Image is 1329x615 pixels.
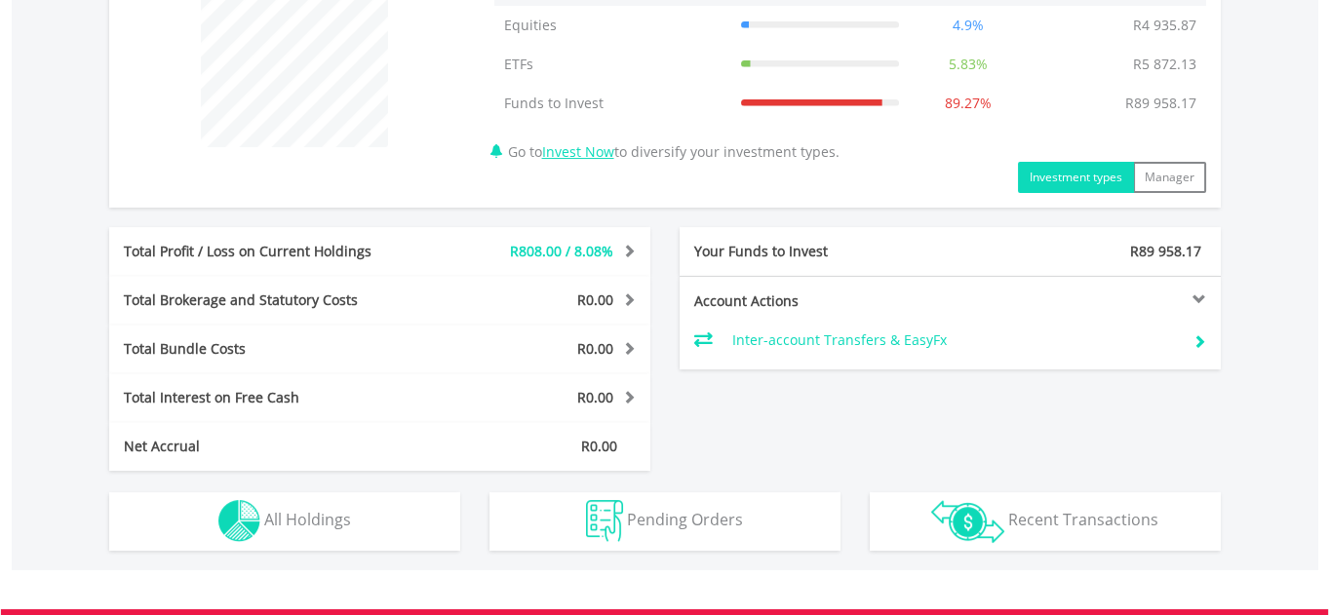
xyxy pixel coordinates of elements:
div: Total Interest on Free Cash [109,388,425,407]
span: R89 958.17 [1130,242,1201,260]
a: Invest Now [542,142,614,161]
td: Inter-account Transfers & EasyFx [732,326,1178,355]
button: All Holdings [109,492,460,551]
div: Account Actions [680,291,951,311]
span: Pending Orders [627,509,743,530]
td: 4.9% [909,6,1028,45]
span: All Holdings [264,509,351,530]
td: R5 872.13 [1123,45,1206,84]
td: Equities [494,6,731,45]
div: Your Funds to Invest [680,242,951,261]
span: R0.00 [577,388,613,406]
button: Recent Transactions [870,492,1221,551]
div: Total Profit / Loss on Current Holdings [109,242,425,261]
img: transactions-zar-wht.png [931,500,1004,543]
img: holdings-wht.png [218,500,260,542]
span: Recent Transactions [1008,509,1158,530]
div: Total Brokerage and Statutory Costs [109,290,425,310]
td: 5.83% [909,45,1028,84]
button: Pending Orders [489,492,840,551]
button: Investment types [1018,162,1134,193]
span: R0.00 [577,290,613,309]
div: Net Accrual [109,437,425,456]
td: R89 958.17 [1115,84,1206,123]
img: pending_instructions-wht.png [586,500,623,542]
span: R0.00 [577,339,613,358]
td: 89.27% [909,84,1028,123]
td: ETFs [494,45,731,84]
span: R0.00 [581,437,617,455]
td: Funds to Invest [494,84,731,123]
button: Manager [1133,162,1206,193]
div: Total Bundle Costs [109,339,425,359]
span: R808.00 / 8.08% [510,242,613,260]
td: R4 935.87 [1123,6,1206,45]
